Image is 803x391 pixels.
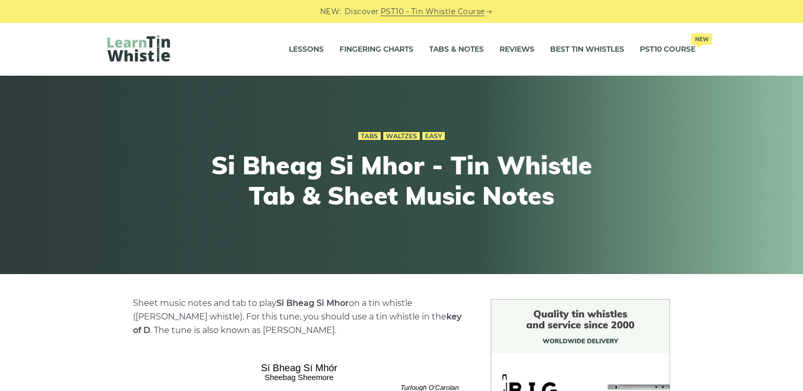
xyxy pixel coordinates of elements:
img: LearnTinWhistle.com [107,35,170,62]
a: Tabs & Notes [429,37,484,63]
a: Waltzes [383,132,420,140]
a: PST10 CourseNew [640,37,696,63]
a: Lessons [289,37,324,63]
a: Easy [422,132,445,140]
strong: Si Bheag Si­ Mhor [276,298,349,308]
a: Best Tin Whistles [550,37,624,63]
a: Fingering Charts [339,37,413,63]
a: Tabs [358,132,381,140]
a: Reviews [500,37,534,63]
span: New [691,33,712,45]
p: Sheet music notes and tab to play on a tin whistle ([PERSON_NAME] whistle). For this tune, you sh... [133,297,466,337]
h1: Si­ Bheag Si­ Mhor - Tin Whistle Tab & Sheet Music Notes [210,150,593,210]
